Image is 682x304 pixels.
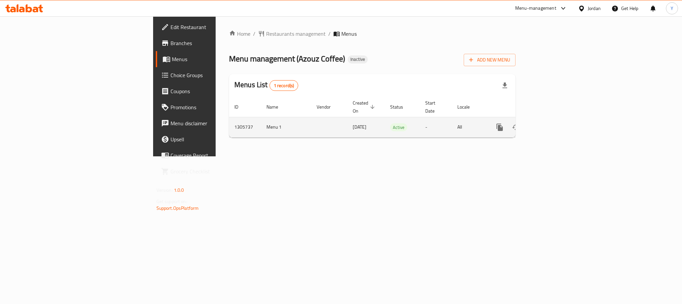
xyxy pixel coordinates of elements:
[234,103,247,111] span: ID
[341,30,357,38] span: Menus
[156,51,267,67] a: Menus
[156,83,267,99] a: Coupons
[156,35,267,51] a: Branches
[156,147,267,163] a: Coverage Report
[258,30,326,38] a: Restaurants management
[390,123,407,131] div: Active
[266,30,326,38] span: Restaurants management
[156,131,267,147] a: Upsell
[229,51,345,66] span: Menu management ( Azouz Coffee )
[588,5,601,12] div: Jordan
[156,197,187,206] span: Get support on:
[464,54,516,66] button: Add New Menu
[486,97,561,117] th: Actions
[269,80,299,91] div: Total records count
[156,19,267,35] a: Edit Restaurant
[390,124,407,131] span: Active
[170,39,262,47] span: Branches
[353,99,377,115] span: Created On
[328,30,331,38] li: /
[170,23,262,31] span: Edit Restaurant
[170,151,262,159] span: Coverage Report
[229,97,561,138] table: enhanced table
[457,103,478,111] span: Locale
[515,4,556,12] div: Menu-management
[156,67,267,83] a: Choice Groups
[170,87,262,95] span: Coupons
[390,103,412,111] span: Status
[156,163,267,179] a: Grocery Checklist
[170,135,262,143] span: Upsell
[671,5,673,12] span: Y
[156,204,199,212] a: Support.OpsPlatform
[170,103,262,111] span: Promotions
[452,117,486,137] td: All
[172,55,262,63] span: Menus
[229,30,516,38] nav: breadcrumb
[170,71,262,79] span: Choice Groups
[156,115,267,131] a: Menu disclaimer
[497,78,513,94] div: Export file
[353,123,366,131] span: [DATE]
[469,56,510,64] span: Add New Menu
[170,167,262,175] span: Grocery Checklist
[174,186,184,194] span: 1.0.0
[317,103,339,111] span: Vendor
[261,117,311,137] td: Menu 1
[156,186,173,194] span: Version:
[156,99,267,115] a: Promotions
[270,83,298,89] span: 1 record(s)
[234,80,298,91] h2: Menus List
[420,117,452,137] td: -
[266,103,287,111] span: Name
[492,119,508,135] button: more
[425,99,444,115] span: Start Date
[348,55,368,63] div: Inactive
[348,56,368,62] span: Inactive
[170,119,262,127] span: Menu disclaimer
